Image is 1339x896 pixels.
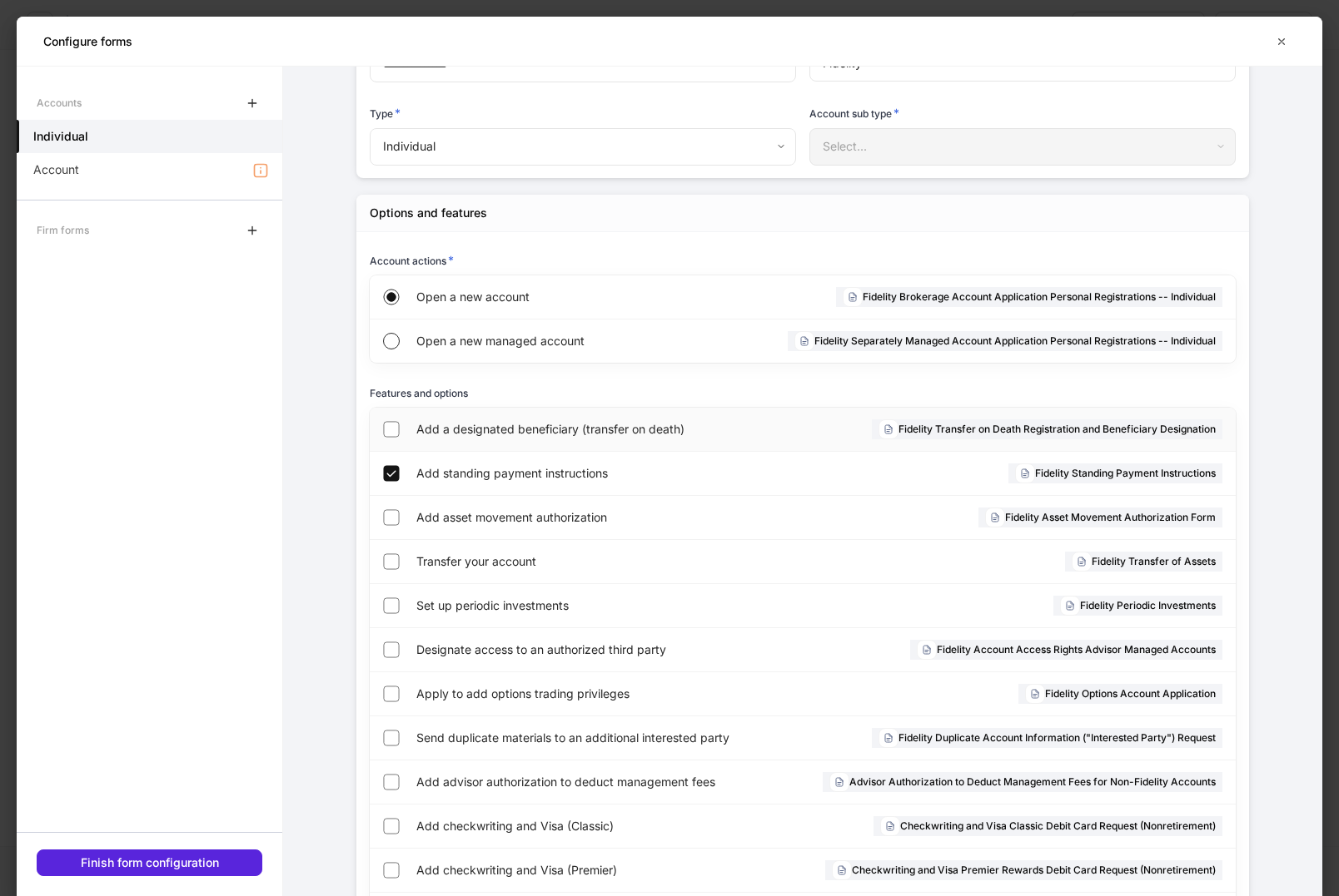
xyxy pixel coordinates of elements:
[416,730,788,746] span: Send duplicate materials to an additional interested party
[849,774,1216,790] h6: Advisor Authorization to Deduct Management Fees for Non-Fidelity Accounts
[37,849,262,876] button: Finish form configuration
[898,730,1216,745] h6: Fidelity Duplicate Account Information ("Interested Party") Request
[416,818,730,834] span: Add checkwriting and Visa (Classic)
[17,120,282,153] a: Individual
[416,509,779,526] span: Add asset movement authorization
[17,153,282,186] a: Account
[852,862,1216,878] h6: Checkwriting and Visa Premier Rewards Debit Card Request (Nonretirement)
[43,33,132,50] h5: Configure forms
[809,128,1235,165] div: Select...
[1080,597,1216,613] h6: Fidelity Periodic Investments
[370,385,468,401] h6: Features and options
[33,161,79,178] p: Account
[900,818,1216,834] h6: Checkwriting and Visa Classic Debit Card Request (Nonretirement)
[836,287,1222,307] div: Fidelity Brokerage Account Application Personal Registrations -- Individual
[370,105,401,121] h6: Type
[416,421,765,438] span: Add a designated beneficiary (transfer on death)
[416,862,708,879] span: Add checkwriting and Visa (Premier)
[898,421,1216,437] h6: Fidelity Transfer on Death Registration and Beneficiary Designation
[809,105,899,121] h6: Account sub type
[81,857,219,869] div: Finish form configuration
[370,128,795,165] div: Individual
[788,331,1222,351] div: Fidelity Separately Managed Account Application Personal Registrations -- Individual
[37,88,82,117] div: Accounts
[937,641,1216,657] h6: Fidelity Account Access Rights Advisor Managed Accounts
[370,252,454,269] h6: Account actions
[37,215,89,245] div: Firm forms
[1005,509,1216,525] h6: Fidelity Asset Movement Authorization Form
[416,465,795,482] span: Add standing payment instructions
[1035,465,1216,481] h6: Fidelity Standing Payment Instructions
[416,553,788,570] span: Transfer your account
[1045,686,1216,701] h6: Fidelity Options Account Application
[416,597,798,614] span: Set up periodic investments
[416,289,669,305] span: Open a new account
[1092,553,1216,569] h6: Fidelity Transfer of Assets
[416,686,811,702] span: Apply to add options trading privileges
[370,205,487,221] div: Options and features
[416,641,775,658] span: Designate access to an authorized third party
[33,128,88,145] h5: Individual
[416,774,756,790] span: Add advisor authorization to deduct management fees
[416,333,673,349] span: Open a new managed account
